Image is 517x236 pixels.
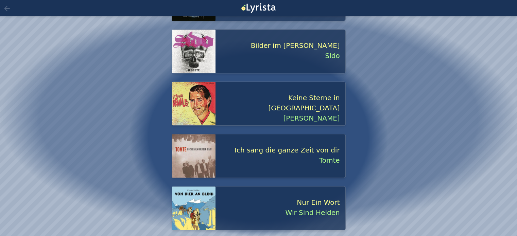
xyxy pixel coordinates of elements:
[172,29,346,73] a: album cover image for the song Bilder im Kopf by SidoBilder im [PERSON_NAME]Sido
[172,30,216,73] img: album cover image for the song Bilder im Kopf by Sido
[172,81,346,126] a: album cover image for the song Keine Sterne in Athen by Stephan RemmlerKeine Sterne in [GEOGRAPHI...
[172,134,346,178] a: album cover image for the song Ich sang die ganze Zeit von dir by TomteIch sang die ganze Zeit vo...
[172,134,216,178] img: album cover image for the song Ich sang die ganze Zeit von dir by Tomte
[216,51,340,61] span: Sido
[216,93,340,113] span: Keine Sterne in [GEOGRAPHIC_DATA]
[216,197,340,207] span: Nur Ein Wort
[172,186,216,230] img: album cover image for the song Nur Ein Wort by Wir Sind Helden
[172,186,346,230] a: album cover image for the song Nur Ein Wort by Wir Sind HeldenNur Ein WortWir Sind Helden
[172,82,216,125] img: album cover image for the song Keine Sterne in Athen by Stephan Remmler
[216,207,340,218] span: Wir Sind Helden
[216,145,340,155] span: Ich sang die ganze Zeit von dir
[216,40,340,51] span: Bilder im [PERSON_NAME]
[216,155,340,165] span: Tomte
[216,113,340,123] span: [PERSON_NAME]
